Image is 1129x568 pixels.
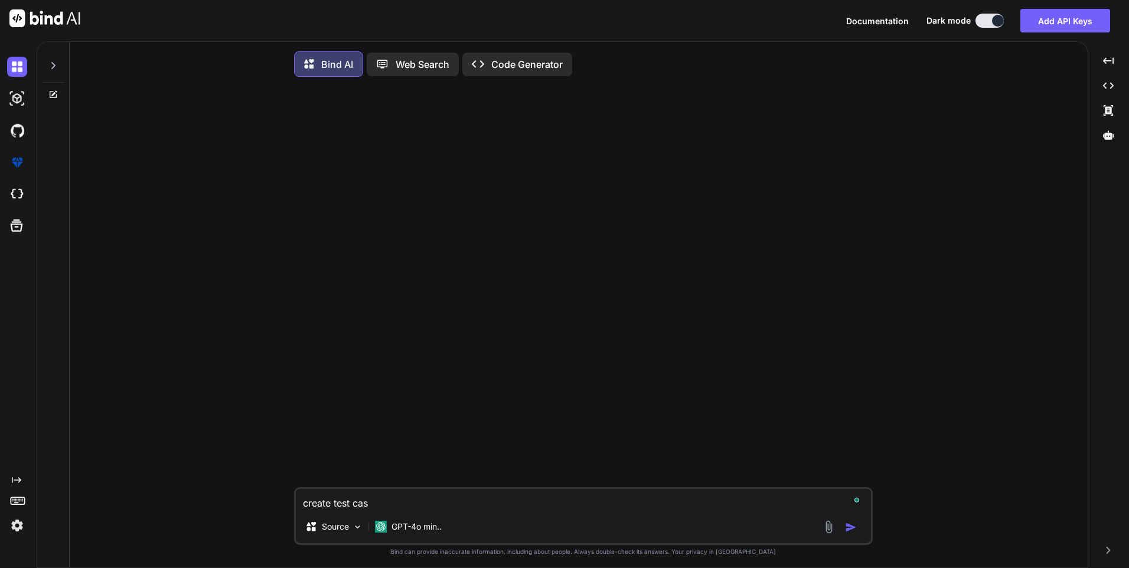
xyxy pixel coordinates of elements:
p: Web Search [396,57,449,71]
img: icon [845,521,857,533]
button: Add API Keys [1020,9,1110,32]
button: Documentation [846,15,909,27]
img: Bind AI [9,9,80,27]
img: Pick Models [353,522,363,532]
img: darkAi-studio [7,89,27,109]
img: cloudideIcon [7,184,27,204]
p: Bind AI [321,57,353,71]
p: Code Generator [491,57,563,71]
span: Dark mode [926,15,971,27]
p: Bind can provide inaccurate information, including about people. Always double-check its answers.... [294,547,873,556]
img: premium [7,152,27,172]
img: attachment [822,520,836,534]
textarea: To enrich screen reader interactions, please activate Accessibility in Grammarly extension settings [296,489,871,510]
span: Documentation [846,16,909,26]
p: Source [322,521,349,533]
img: darkChat [7,57,27,77]
p: GPT-4o min.. [391,521,442,533]
img: GPT-4o mini [375,521,387,533]
img: githubDark [7,120,27,141]
img: settings [7,515,27,536]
